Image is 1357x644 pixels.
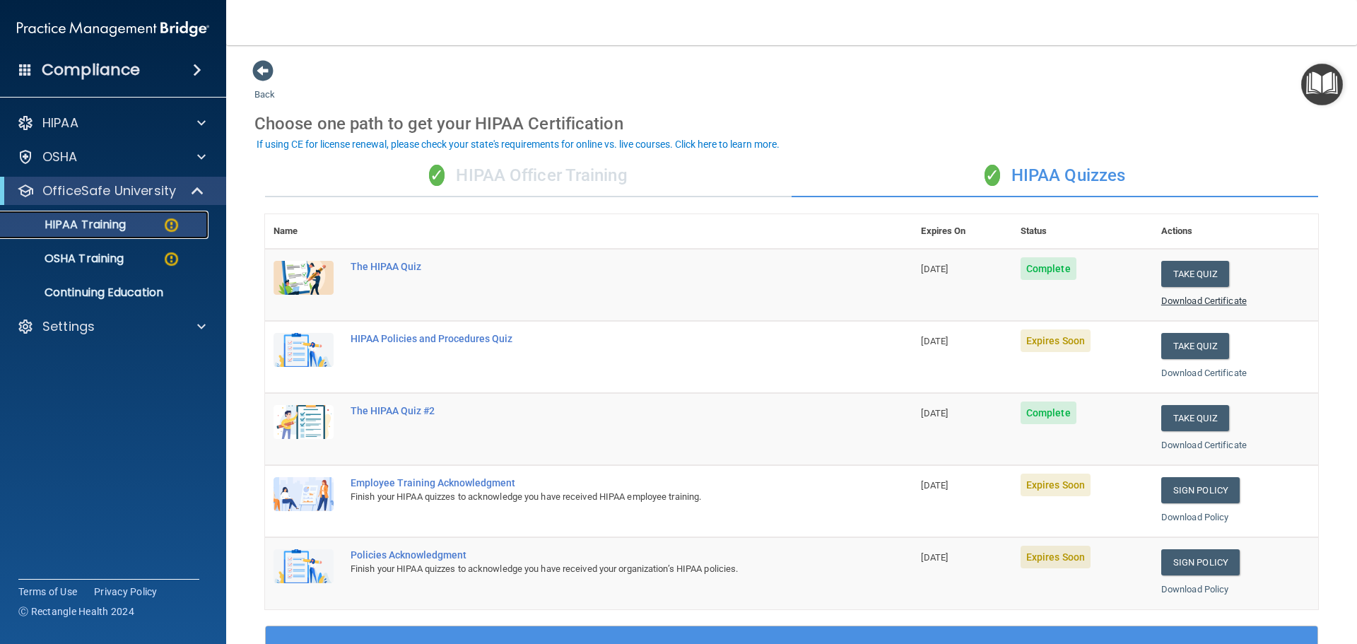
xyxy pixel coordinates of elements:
button: Take Quiz [1161,333,1229,359]
a: Sign Policy [1161,549,1240,575]
a: Download Policy [1161,584,1229,595]
p: HIPAA [42,115,78,131]
span: Expires Soon [1021,474,1091,496]
div: Finish your HIPAA quizzes to acknowledge you have received your organization’s HIPAA policies. [351,561,842,578]
span: [DATE] [921,552,948,563]
div: Finish your HIPAA quizzes to acknowledge you have received HIPAA employee training. [351,488,842,505]
a: Settings [17,318,206,335]
a: OSHA [17,148,206,165]
a: Download Certificate [1161,368,1247,378]
button: If using CE for license renewal, please check your state's requirements for online vs. live cours... [254,137,782,151]
th: Expires On [912,214,1011,249]
div: HIPAA Quizzes [792,155,1318,197]
div: Choose one path to get your HIPAA Certification [254,103,1329,144]
img: PMB logo [17,15,209,43]
div: HIPAA Officer Training [265,155,792,197]
a: Privacy Policy [94,585,158,599]
p: OfficeSafe University [42,182,176,199]
div: The HIPAA Quiz #2 [351,405,842,416]
a: Download Certificate [1161,440,1247,450]
div: The HIPAA Quiz [351,261,842,272]
button: Take Quiz [1161,261,1229,287]
span: ✓ [985,165,1000,186]
p: Settings [42,318,95,335]
span: Expires Soon [1021,546,1091,568]
p: OSHA Training [9,252,124,266]
a: Download Certificate [1161,295,1247,306]
a: Terms of Use [18,585,77,599]
div: Employee Training Acknowledgment [351,477,842,488]
span: [DATE] [921,408,948,418]
span: Ⓒ Rectangle Health 2024 [18,604,134,619]
th: Actions [1153,214,1318,249]
span: ✓ [429,165,445,186]
div: If using CE for license renewal, please check your state's requirements for online vs. live cours... [257,139,780,149]
button: Take Quiz [1161,405,1229,431]
a: Back [254,72,275,100]
a: Download Policy [1161,512,1229,522]
div: Policies Acknowledgment [351,549,842,561]
a: Sign Policy [1161,477,1240,503]
span: [DATE] [921,336,948,346]
a: HIPAA [17,115,206,131]
div: HIPAA Policies and Procedures Quiz [351,333,842,344]
iframe: Drift Widget Chat Controller [1286,546,1340,600]
span: Expires Soon [1021,329,1091,352]
span: [DATE] [921,264,948,274]
p: Continuing Education [9,286,202,300]
th: Name [265,214,342,249]
span: Complete [1021,402,1076,424]
p: HIPAA Training [9,218,126,232]
button: Open Resource Center [1301,64,1343,105]
p: OSHA [42,148,78,165]
h4: Compliance [42,60,140,80]
img: warning-circle.0cc9ac19.png [163,216,180,234]
th: Status [1012,214,1153,249]
span: [DATE] [921,480,948,491]
img: warning-circle.0cc9ac19.png [163,250,180,268]
span: Complete [1021,257,1076,280]
a: OfficeSafe University [17,182,205,199]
